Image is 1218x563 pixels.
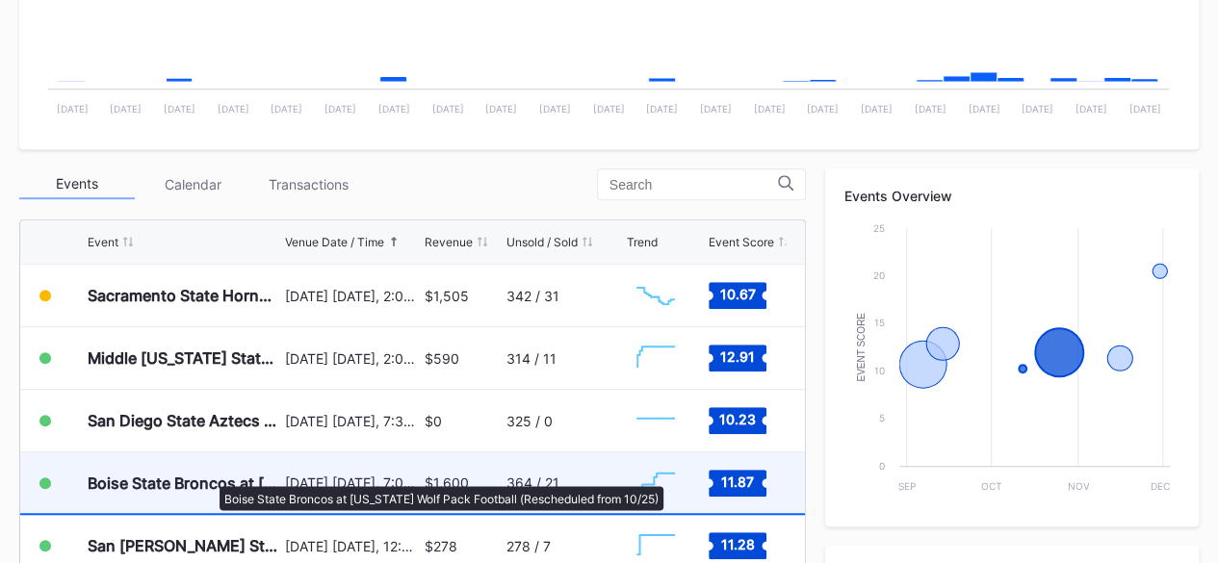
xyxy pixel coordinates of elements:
[164,103,195,115] text: [DATE]
[506,474,559,491] div: 364 / 21
[425,288,469,304] div: $1,505
[285,235,384,249] div: Venue Date / Time
[981,480,1001,492] text: Oct
[485,103,517,115] text: [DATE]
[425,235,473,249] div: Revenue
[1075,103,1107,115] text: [DATE]
[700,103,732,115] text: [DATE]
[135,169,250,199] div: Calendar
[879,460,885,472] text: 0
[720,536,754,552] text: 11.28
[285,538,420,554] div: [DATE] [DATE], 12:30PM
[110,103,142,115] text: [DATE]
[754,103,786,115] text: [DATE]
[88,235,118,249] div: Event
[88,411,280,430] div: San Diego State Aztecs at [US_STATE] Wolf Pack Football
[856,312,867,381] text: Event Score
[873,222,885,234] text: 25
[873,269,885,281] text: 20
[539,103,571,115] text: [DATE]
[874,365,885,376] text: 10
[627,397,685,445] svg: Chart title
[874,317,885,328] text: 15
[627,459,685,507] svg: Chart title
[844,218,1179,507] svg: Chart title
[627,235,658,249] div: Trend
[88,286,280,305] div: Sacramento State Hornets at [US_STATE] Wolf Pack Football
[271,103,302,115] text: [DATE]
[709,235,774,249] div: Event Score
[646,103,678,115] text: [DATE]
[19,169,135,199] div: Events
[218,103,249,115] text: [DATE]
[285,288,420,304] div: [DATE] [DATE], 2:00PM
[425,474,469,491] div: $1,600
[897,480,915,492] text: Sep
[719,286,755,302] text: 10.67
[285,474,420,491] div: [DATE] [DATE], 7:00PM
[285,350,420,367] div: [DATE] [DATE], 2:00PM
[844,188,1179,204] div: Events Overview
[88,348,280,368] div: Middle [US_STATE] State Blue Raiders at [US_STATE] Wolf Pack
[431,103,463,115] text: [DATE]
[627,334,685,382] svg: Chart title
[719,411,756,427] text: 10.23
[915,103,946,115] text: [DATE]
[425,413,442,429] div: $0
[609,177,778,192] input: Search
[506,350,557,367] div: 314 / 11
[250,169,366,199] div: Transactions
[425,538,457,554] div: $278
[968,103,999,115] text: [DATE]
[861,103,893,115] text: [DATE]
[1022,103,1053,115] text: [DATE]
[506,538,551,554] div: 278 / 7
[627,271,685,320] svg: Chart title
[721,473,754,489] text: 11.87
[593,103,625,115] text: [DATE]
[879,412,885,423] text: 5
[324,103,356,115] text: [DATE]
[506,288,559,304] div: 342 / 31
[88,473,280,493] div: Boise State Broncos at [US_STATE] Wolf Pack Football (Rescheduled from 10/25)
[506,413,553,429] div: 325 / 0
[1067,480,1089,492] text: Nov
[1128,103,1160,115] text: [DATE]
[720,348,755,365] text: 12.91
[1150,480,1169,492] text: Dec
[57,103,89,115] text: [DATE]
[378,103,410,115] text: [DATE]
[506,235,578,249] div: Unsold / Sold
[285,413,420,429] div: [DATE] [DATE], 7:30PM
[425,350,459,367] div: $590
[807,103,839,115] text: [DATE]
[88,536,280,555] div: San [PERSON_NAME] State Spartans at [US_STATE] Wolf Pack Football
